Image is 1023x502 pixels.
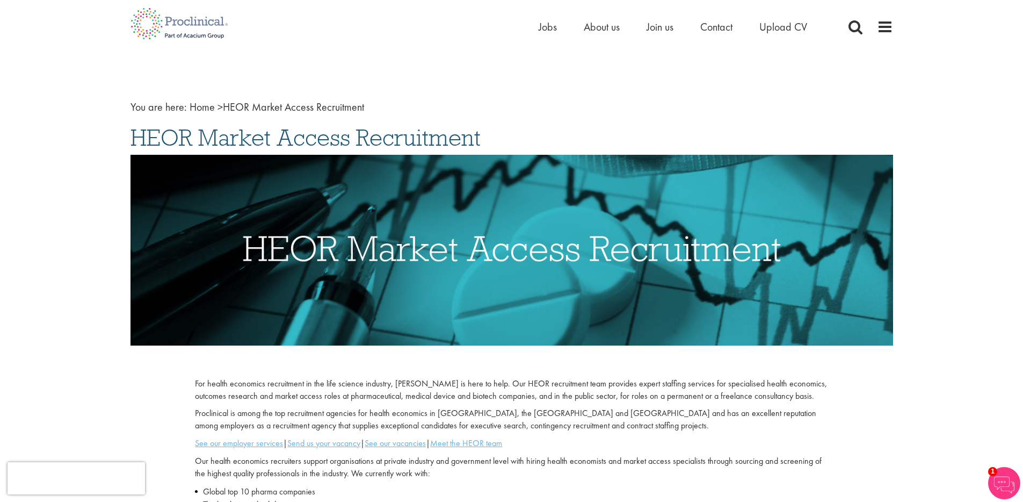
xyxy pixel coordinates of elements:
p: Our health economics recruiters support organisations at private industry and government level wi... [195,455,828,480]
p: | | | [195,438,828,450]
img: Chatbot [988,467,1020,499]
a: breadcrumb link to Home [190,100,215,114]
a: Jobs [539,20,557,34]
span: HEOR Market Access Recruitment [130,123,481,152]
span: > [217,100,223,114]
a: Join us [647,20,673,34]
iframe: reCAPTCHA [8,462,145,494]
p: For health economics recruitment in the life science industry, [PERSON_NAME] is here to help. Our... [195,378,828,403]
a: Upload CV [759,20,807,34]
span: You are here: [130,100,187,114]
img: HEOR Market Access Recruitment [130,155,893,346]
a: Send us your vacancy [287,438,360,449]
a: About us [584,20,620,34]
p: Proclinical is among the top recruitment agencies for health economics in [GEOGRAPHIC_DATA], the ... [195,407,828,432]
a: Meet the HEOR team [430,438,502,449]
a: See our vacancies [365,438,426,449]
span: 1 [988,467,997,476]
a: See our employer services [195,438,283,449]
a: Contact [700,20,732,34]
li: Global top 10 pharma companies [195,485,828,498]
span: HEOR Market Access Recruitment [190,100,364,114]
